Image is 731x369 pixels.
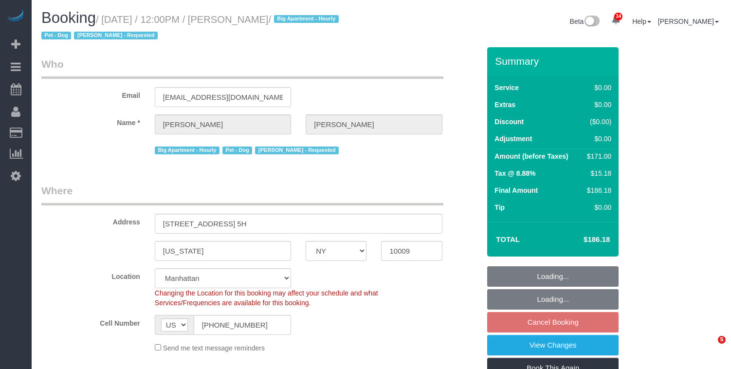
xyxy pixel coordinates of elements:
[155,87,291,107] input: Email
[155,241,291,261] input: City
[155,147,219,154] span: Big Apartment - Hourly
[494,134,532,144] label: Adjustment
[583,134,611,144] div: $0.00
[658,18,719,25] a: [PERSON_NAME]
[554,236,610,244] h4: $186.18
[34,87,147,100] label: Email
[163,344,265,352] span: Send me text message reminders
[487,335,619,355] a: View Changes
[41,184,443,205] legend: Where
[34,315,147,328] label: Cell Number
[34,214,147,227] label: Address
[222,147,252,154] span: Pet - Dog
[255,147,338,154] span: [PERSON_NAME] - Requested
[155,289,378,307] span: Changing the Location for this booking may affect your schedule and what Services/Frequencies are...
[494,117,524,127] label: Discount
[34,114,147,128] label: Name *
[306,114,442,134] input: Last Name
[632,18,651,25] a: Help
[155,114,291,134] input: First Name
[698,336,721,359] iframe: Intercom live chat
[494,168,535,178] label: Tax @ 8.88%
[614,13,622,20] span: 34
[584,16,600,28] img: New interface
[34,268,147,281] label: Location
[494,185,538,195] label: Final Amount
[494,203,505,212] label: Tip
[583,185,611,195] div: $186.18
[583,168,611,178] div: $15.18
[495,55,614,67] h3: Summary
[496,235,520,243] strong: Total
[583,100,611,110] div: $0.00
[194,315,291,335] input: Cell Number
[718,336,726,344] span: 5
[41,57,443,79] legend: Who
[583,117,611,127] div: ($0.00)
[74,32,157,39] span: [PERSON_NAME] - Requested
[381,241,442,261] input: Zip Code
[583,203,611,212] div: $0.00
[583,83,611,92] div: $0.00
[583,151,611,161] div: $171.00
[606,10,625,31] a: 34
[494,151,568,161] label: Amount (before Taxes)
[274,15,339,23] span: Big Apartment - Hourly
[570,18,600,25] a: Beta
[41,32,71,39] span: Pet - Dog
[494,100,515,110] label: Extras
[6,10,25,23] img: Automaid Logo
[494,83,519,92] label: Service
[41,14,342,41] small: / [DATE] / 12:00PM / [PERSON_NAME]
[41,9,96,26] span: Booking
